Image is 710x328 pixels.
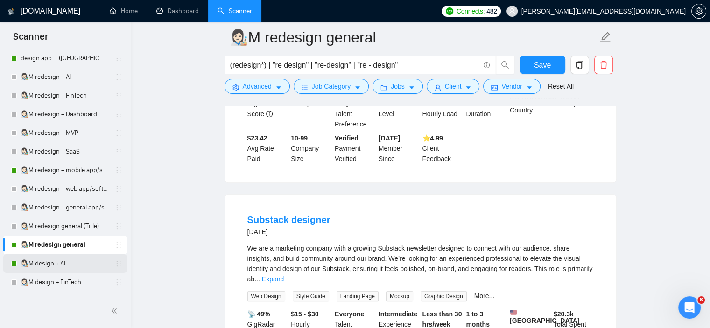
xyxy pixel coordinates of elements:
[445,81,462,91] span: Client
[115,241,122,249] span: holder
[115,129,122,137] span: holder
[379,134,400,142] b: [DATE]
[246,133,289,164] div: Avg Rate Paid
[373,79,423,94] button: folderJobscaret-down
[247,243,594,284] div: We are a marketing company with a growing Substack newsletter designed to connect with our audien...
[427,79,480,94] button: userClientcaret-down
[391,81,405,91] span: Jobs
[21,236,109,254] a: 👩🏻‍🎨M redesign general
[377,133,421,164] div: Member Since
[595,61,612,69] span: delete
[110,7,138,15] a: homeHome
[678,296,701,319] iframe: Intercom live chat
[266,111,273,117] span: info-circle
[508,88,552,129] div: Country
[115,260,122,267] span: holder
[421,291,467,301] span: Graphic Design
[457,6,485,16] span: Connects:
[9,275,154,293] strong: How would you rate the quality of your GigRadar setup? (1 - 10)
[21,180,109,198] a: 👩🏻‍🎨M redesign + web app/software/platform
[386,291,413,301] span: Mockup
[19,126,155,143] strong: Ви отримаєте сповіщення тут та ел. поштою
[466,310,490,328] b: 1 to 3 months
[21,105,109,124] a: 👩🏻‍🎨M redesign + Dashboard
[548,81,574,91] a: Reset All
[247,226,330,237] div: [DATE]
[291,134,308,142] b: 10-99
[247,215,330,225] a: Substack designer
[156,7,199,15] a: dashboardDashboard
[379,310,417,318] b: Intermediate
[27,4,163,28] h1: Subscription related requests
[496,61,514,69] span: search
[21,273,109,292] a: 👩🏻‍🎨M design + FinTech
[594,56,613,74] button: delete
[115,185,122,193] span: holder
[115,167,122,174] span: holder
[21,292,109,310] a: 👩🏻‍🎨M design + Dashboard
[333,88,377,129] div: Talent Preference
[571,61,589,69] span: copy
[422,310,462,328] b: Less than 30 hrs/week
[19,145,157,164] p: [PERSON_NAME][EMAIL_ADDRESS][DOMAIN_NAME]
[312,81,351,91] span: Job Category
[21,124,109,142] a: 👩🏻‍🎨M redesign + MVP
[230,26,598,49] input: Scanner name...
[501,81,522,91] span: Vendor
[9,86,177,96] p: Dima розглянув(-ла) ваш запит
[164,7,181,24] div: Закрити
[21,142,109,161] a: 👩🏻‍🎨M redesign + SaaS
[21,217,109,236] a: 👩🏻‍🎨M redesign general (Title)
[289,88,333,129] div: Hourly
[9,253,177,263] p: No
[78,40,108,70] img: Profile image for Dima
[9,214,40,221] strong: Reasons
[246,88,289,129] div: GigRadar Score
[111,306,120,315] span: double-left
[115,204,122,211] span: holder
[6,7,24,25] button: go back
[21,161,109,180] a: 👩🏻‍🎨M redesign + mobile app/software/platforam
[115,73,122,81] span: holder
[491,84,498,91] span: idcard
[691,7,706,15] a: setting
[275,84,282,91] span: caret-down
[337,291,379,301] span: Landing Page
[520,56,565,74] button: Save
[9,183,45,190] strong: ID запиту
[8,4,14,19] img: logo
[335,310,364,318] b: Everyone
[243,81,272,91] span: Advanced
[225,79,290,94] button: settingAdvancedcaret-down
[526,84,533,91] span: caret-down
[294,79,369,94] button: barsJob Categorycaret-down
[6,30,56,49] span: Scanner
[534,59,551,71] span: Save
[232,84,239,91] span: setting
[422,134,443,142] b: ⭐️ 4.99
[510,309,517,315] img: 🇺🇸
[302,84,308,91] span: bars
[230,59,479,71] input: Search Freelance Jobs...
[115,148,122,155] span: holder
[510,309,580,324] b: [GEOGRAPHIC_DATA]
[115,92,122,99] span: holder
[247,310,270,318] b: 📡 49%
[9,223,177,232] p: Struggling to find the right client on Upwork
[421,88,464,129] div: Hourly Load
[9,74,177,84] div: Вирішено • 7 тиж. тому
[291,310,318,318] b: $15 - $30
[115,111,122,118] span: holder
[486,6,497,16] span: 482
[691,4,706,19] button: setting
[474,292,495,300] a: More...
[465,84,471,91] span: caret-down
[496,56,514,74] button: search
[554,310,574,318] b: $ 20.3k
[464,88,508,129] div: Duration
[21,86,109,105] a: 👩🏻‍🎨M redesign + FinTech
[354,84,361,91] span: caret-down
[247,134,267,142] b: $23.42
[21,68,109,86] a: 👩🏻‍🎨M redesign + AI
[9,192,177,202] p: #16630894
